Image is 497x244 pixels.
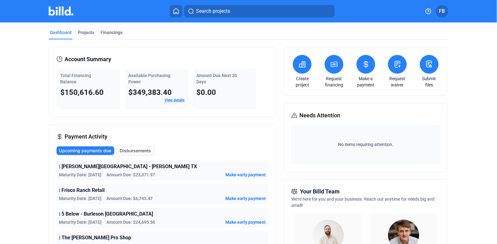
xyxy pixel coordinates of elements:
[65,132,107,141] span: Payment Activity
[184,5,335,17] button: Search projects
[355,76,377,88] a: Make a payment
[196,7,230,15] span: Search projects
[436,5,448,17] button: FB
[439,7,445,15] span: FB
[57,146,114,155] button: Upcoming payments due
[291,76,313,88] a: Create project
[128,73,170,84] span: Available Purchasing Power
[60,73,91,84] span: Total Financing Balance
[165,98,185,102] a: View details
[299,111,340,120] span: Needs Attention
[196,88,216,97] span: $0.00
[49,7,73,16] img: Billd Company Logo
[62,163,197,170] span: [PERSON_NAME][GEOGRAPHIC_DATA] - [PERSON_NAME] TX
[50,29,71,36] div: Dashboard
[418,76,440,88] a: Submit files
[59,219,101,225] span: Maturity Date: [DATE]
[65,55,111,64] span: Account Summary
[196,73,237,84] span: Amount Due Next 30 Days
[128,88,172,97] span: $349,383.40
[62,187,105,194] span: Frisco Ranch Retail
[62,234,131,242] span: The [PERSON_NAME] Pro Shop
[62,210,153,218] span: 5 Below - Burleson [GEOGRAPHIC_DATA]
[106,195,153,202] span: Amount Due: $6,745.47
[59,172,101,178] span: Maturity Date: [DATE]
[59,195,101,202] span: Maturity Date: [DATE]
[386,76,408,88] a: Request waiver
[300,187,340,196] span: Your Billd Team
[106,172,155,178] span: Amount Due: $23,371.97
[294,141,437,148] span: No items requiring attention.
[106,219,155,225] span: Amount Due: $24,695.56
[120,148,151,154] span: Disbursements
[78,29,94,36] div: Projects
[225,195,266,202] button: Make early payment
[323,76,345,88] a: Request financing
[291,197,435,208] span: We're here for you and your business. Reach out anytime for needs big and small!
[59,148,111,154] span: Upcoming payments due
[117,146,155,155] button: Disbursements
[225,172,266,178] button: Make early payment
[225,219,266,225] button: Make early payment
[60,88,104,97] span: $150,616.60
[101,29,122,36] div: Financings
